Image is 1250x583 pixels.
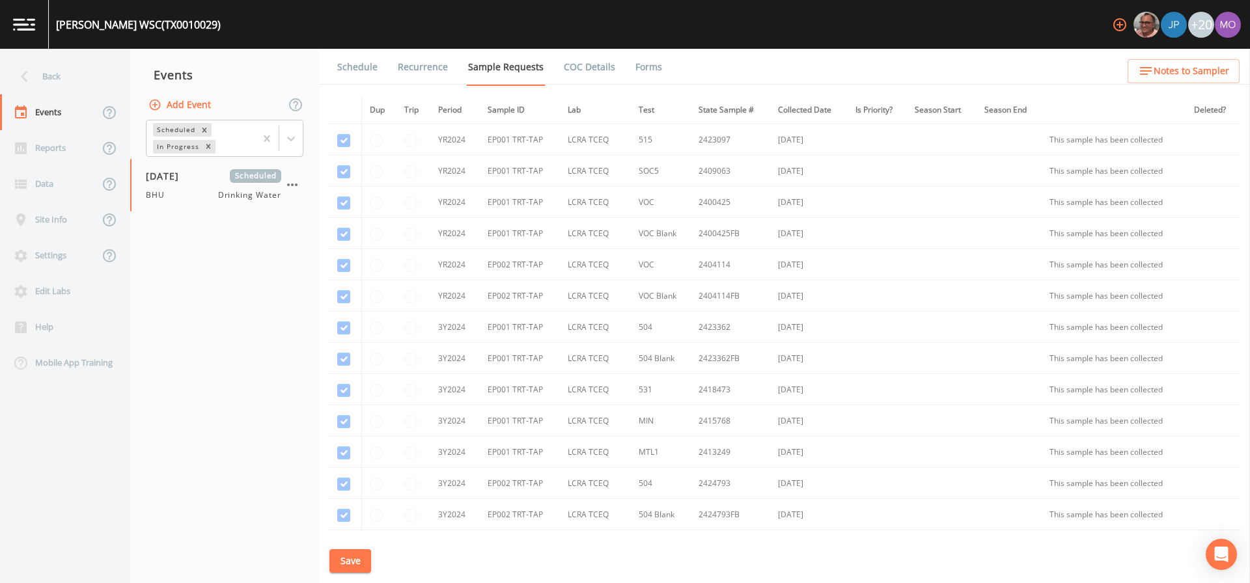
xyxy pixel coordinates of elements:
[1042,187,1186,218] td: This sample has been collected
[480,218,559,249] td: EP001 TRT-TAP
[1042,374,1186,405] td: This sample has been collected
[130,159,319,212] a: [DATE]ScheduledBHUDrinking Water
[631,218,691,249] td: VOC Blank
[396,96,430,124] th: Trip
[631,468,691,499] td: 504
[631,187,691,218] td: VOC
[1042,280,1186,312] td: This sample has been collected
[691,468,770,499] td: 2424793
[631,530,691,562] td: 515
[1042,405,1186,437] td: This sample has been collected
[1128,59,1240,83] button: Notes to Sampler
[1206,539,1237,570] div: Open Intercom Messenger
[1042,343,1186,374] td: This sample has been collected
[146,93,216,117] button: Add Event
[1042,124,1186,156] td: This sample has been collected
[1042,156,1186,187] td: This sample has been collected
[480,124,559,156] td: EP001 TRT-TAP
[560,96,631,124] th: Lab
[480,156,559,187] td: EP001 TRT-TAP
[691,499,770,530] td: 2424793FB
[631,124,691,156] td: 515
[430,280,480,312] td: YR2024
[480,437,559,468] td: EP001 TRT-TAP
[396,49,450,85] a: Recurrence
[480,187,559,218] td: EP001 TRT-TAP
[1042,468,1186,499] td: This sample has been collected
[1042,499,1186,530] td: This sample has been collected
[560,280,631,312] td: LCRA TCEQ
[560,156,631,187] td: LCRA TCEQ
[691,437,770,468] td: 2413249
[691,96,770,124] th: State Sample #
[691,124,770,156] td: 2423097
[335,49,380,85] a: Schedule
[631,156,691,187] td: SOC5
[907,96,977,124] th: Season Start
[631,499,691,530] td: 504 Blank
[1042,312,1186,343] td: This sample has been collected
[1133,12,1160,38] div: Mike Franklin
[430,249,480,280] td: YR2024
[466,49,546,86] a: Sample Requests
[560,249,631,280] td: LCRA TCEQ
[691,530,770,562] td: 2422286
[153,140,201,154] div: In Progress
[631,249,691,280] td: VOC
[770,405,848,437] td: [DATE]
[560,124,631,156] td: LCRA TCEQ
[691,374,770,405] td: 2418473
[1154,63,1229,79] span: Notes to Sampler
[691,187,770,218] td: 2400425
[1160,12,1187,38] div: Joshua gere Paul
[430,124,480,156] td: YR2024
[770,249,848,280] td: [DATE]
[1042,530,1186,562] td: This sample has been collected
[977,96,1042,124] th: Season End
[631,312,691,343] td: 504
[1042,218,1186,249] td: This sample has been collected
[480,280,559,312] td: EP002 TRT-TAP
[691,249,770,280] td: 2404114
[480,249,559,280] td: EP002 TRT-TAP
[430,437,480,468] td: 3Y2024
[631,280,691,312] td: VOC Blank
[480,468,559,499] td: EP002 TRT-TAP
[560,218,631,249] td: LCRA TCEQ
[480,96,559,124] th: Sample ID
[430,468,480,499] td: 3Y2024
[430,405,480,437] td: 3Y2024
[430,499,480,530] td: 3Y2024
[218,189,281,201] span: Drinking Water
[691,280,770,312] td: 2404114FB
[480,405,559,437] td: EP001 TRT-TAP
[430,187,480,218] td: YR2024
[1215,12,1241,38] img: 4e251478aba98ce068fb7eae8f78b90c
[560,187,631,218] td: LCRA TCEQ
[691,405,770,437] td: 2415768
[770,187,848,218] td: [DATE]
[329,549,371,573] button: Save
[631,374,691,405] td: 531
[770,468,848,499] td: [DATE]
[691,218,770,249] td: 2400425FB
[197,123,212,137] div: Remove Scheduled
[153,123,197,137] div: Scheduled
[770,530,848,562] td: [DATE]
[430,312,480,343] td: 3Y2024
[691,312,770,343] td: 2423362
[230,169,281,183] span: Scheduled
[1042,249,1186,280] td: This sample has been collected
[770,343,848,374] td: [DATE]
[770,499,848,530] td: [DATE]
[631,343,691,374] td: 504 Blank
[848,96,907,124] th: Is Priority?
[430,530,480,562] td: 3Y2024
[770,156,848,187] td: [DATE]
[770,280,848,312] td: [DATE]
[146,169,188,183] span: [DATE]
[560,374,631,405] td: LCRA TCEQ
[146,189,173,201] span: BHU
[560,468,631,499] td: LCRA TCEQ
[430,156,480,187] td: YR2024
